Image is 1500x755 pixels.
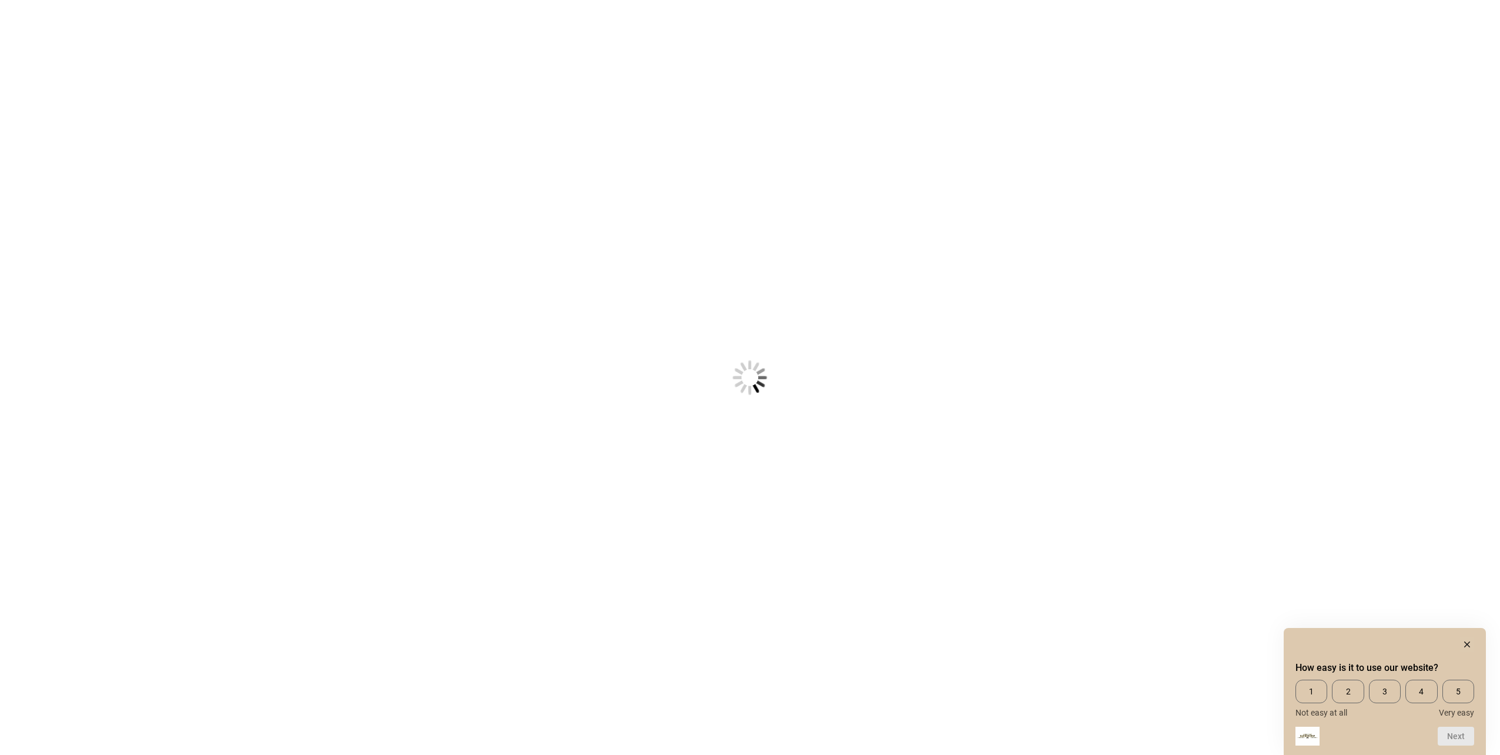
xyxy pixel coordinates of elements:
button: Next question [1438,727,1474,746]
div: How easy is it to use our website? Select an option from 1 to 5, with 1 being Not easy at all and... [1295,637,1474,746]
span: 4 [1405,680,1437,703]
h2: How easy is it to use our website? Select an option from 1 to 5, with 1 being Not easy at all and... [1295,661,1474,675]
img: Loading [675,302,825,453]
span: 5 [1442,680,1474,703]
span: Very easy [1439,708,1474,717]
span: 3 [1369,680,1401,703]
button: Hide survey [1460,637,1474,652]
span: 1 [1295,680,1327,703]
span: Not easy at all [1295,708,1347,717]
span: 2 [1332,680,1364,703]
div: How easy is it to use our website? Select an option from 1 to 5, with 1 being Not easy at all and... [1295,680,1474,717]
